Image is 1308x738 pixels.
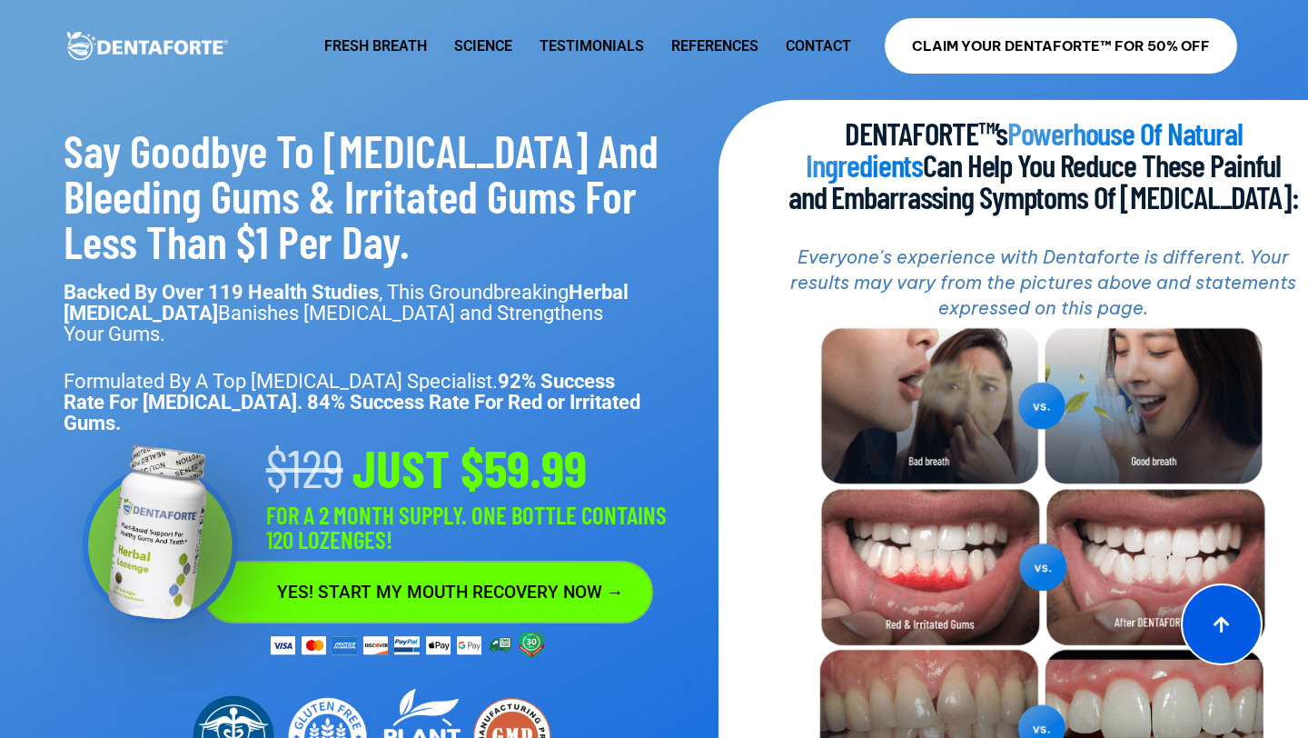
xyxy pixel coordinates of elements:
[64,127,691,264] h2: Say Goodbye To [MEDICAL_DATA] And Bleeding Gums & Irritated Gums For Less Than $1 Per Day.
[441,25,526,67] a: Science
[885,18,1237,74] a: CLAIM YOUR DENTAFORTE™ FOR 50% OFF
[788,117,1299,213] h2: DENTAFORTE™’s Can Help You Reduce These Painful and Embarrassing Symptoms Of [MEDICAL_DATA]:
[806,114,1242,184] span: Powerhouse Of Natural Ingredients
[266,503,682,552] h2: FOR A 2 MONTH SUPPLY. ONE BOTTLE CONTAINS 120 LOZENGES!
[772,25,865,67] a: Contact
[790,245,1296,319] i: Everyone's experience with Dentaforte is different. Your results may vary from the pictures above...
[64,281,379,304] strong: Backed By Over 119 Health Studies
[64,281,629,324] strong: Herbal [MEDICAL_DATA]
[64,370,640,434] strong: 92% Success Rate For [MEDICAL_DATA]. 84% Success Rate For Red or Irritated Gums.
[912,36,1210,55] span: CLAIM YOUR DENTAFORTE™ FOR 50% OFF
[203,561,653,623] a: YES! START MY MOUTH RECOVERY NOW →
[311,25,441,67] a: Fresh Breath
[277,583,624,601] span: YES! START MY MOUTH RECOVERY NOW →
[658,25,772,67] a: References
[64,371,641,434] p: Formulated By A Top [MEDICAL_DATA] Specialist.
[526,25,658,67] a: Testimonials
[352,441,587,494] h2: Just $59.99
[64,282,641,344] p: , This Groundbreaking Banishes [MEDICAL_DATA] and Strengthens Your Gums.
